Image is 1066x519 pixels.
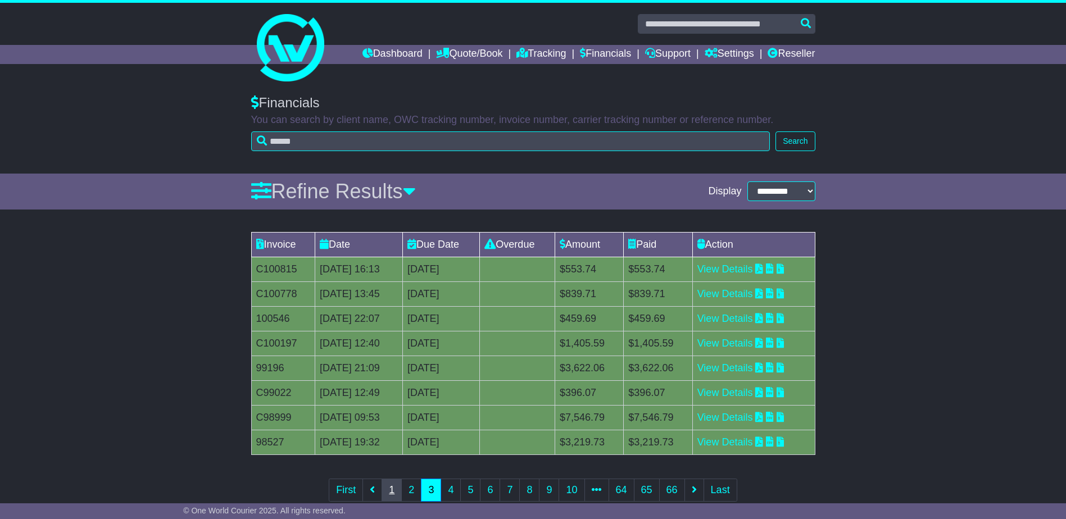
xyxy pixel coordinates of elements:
td: C100815 [251,257,315,281]
td: [DATE] [402,356,479,380]
td: $459.69 [624,306,692,331]
a: Financials [580,45,631,64]
td: Invoice [251,232,315,257]
td: $459.69 [555,306,624,331]
td: [DATE] [402,380,479,405]
td: $839.71 [624,281,692,306]
td: Action [692,232,815,257]
td: [DATE] 16:13 [315,257,403,281]
td: $3,219.73 [555,430,624,454]
td: Overdue [480,232,555,257]
td: [DATE] 21:09 [315,356,403,380]
td: [DATE] [402,405,479,430]
a: Tracking [516,45,566,64]
a: 2 [401,479,421,502]
td: $1,405.59 [555,331,624,356]
td: [DATE] [402,281,479,306]
td: C98999 [251,405,315,430]
a: First [329,479,363,502]
td: [DATE] 13:45 [315,281,403,306]
a: Dashboard [362,45,423,64]
a: Refine Results [251,180,416,203]
td: [DATE] 09:53 [315,405,403,430]
a: Quote/Book [436,45,502,64]
span: Display [708,185,741,198]
a: 3 [421,479,441,502]
a: 7 [500,479,520,502]
a: 64 [609,479,634,502]
td: [DATE] 12:40 [315,331,403,356]
td: $396.07 [624,380,692,405]
div: Financials [251,95,815,111]
td: Date [315,232,403,257]
td: Due Date [402,232,479,257]
a: 66 [659,479,685,502]
a: 8 [519,479,539,502]
td: [DATE] 19:32 [315,430,403,454]
a: Settings [705,45,754,64]
a: View Details [697,412,753,423]
a: 65 [634,479,660,502]
td: $396.07 [555,380,624,405]
td: 99196 [251,356,315,380]
a: View Details [697,387,753,398]
a: View Details [697,338,753,349]
a: Support [645,45,691,64]
td: C99022 [251,380,315,405]
td: $3,219.73 [624,430,692,454]
a: Reseller [768,45,815,64]
a: 10 [559,479,584,502]
td: Paid [624,232,692,257]
td: 98527 [251,430,315,454]
td: $839.71 [555,281,624,306]
td: Amount [555,232,624,257]
td: [DATE] 22:07 [315,306,403,331]
td: [DATE] 12:49 [315,380,403,405]
td: C100778 [251,281,315,306]
a: 9 [539,479,559,502]
a: View Details [697,313,753,324]
td: [DATE] [402,430,479,454]
td: $7,546.79 [624,405,692,430]
td: $1,405.59 [624,331,692,356]
a: 4 [441,479,461,502]
a: View Details [697,263,753,275]
td: $3,622.06 [555,356,624,380]
td: [DATE] [402,331,479,356]
td: C100197 [251,331,315,356]
td: [DATE] [402,257,479,281]
span: © One World Courier 2025. All rights reserved. [183,506,346,515]
p: You can search by client name, OWC tracking number, invoice number, carrier tracking number or re... [251,114,815,126]
td: [DATE] [402,306,479,331]
td: 100546 [251,306,315,331]
a: View Details [697,436,753,448]
a: 1 [382,479,402,502]
a: 6 [480,479,500,502]
a: Last [704,479,737,502]
a: View Details [697,288,753,299]
button: Search [775,131,815,151]
a: 5 [460,479,480,502]
td: $553.74 [555,257,624,281]
td: $3,622.06 [624,356,692,380]
td: $553.74 [624,257,692,281]
a: View Details [697,362,753,374]
td: $7,546.79 [555,405,624,430]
